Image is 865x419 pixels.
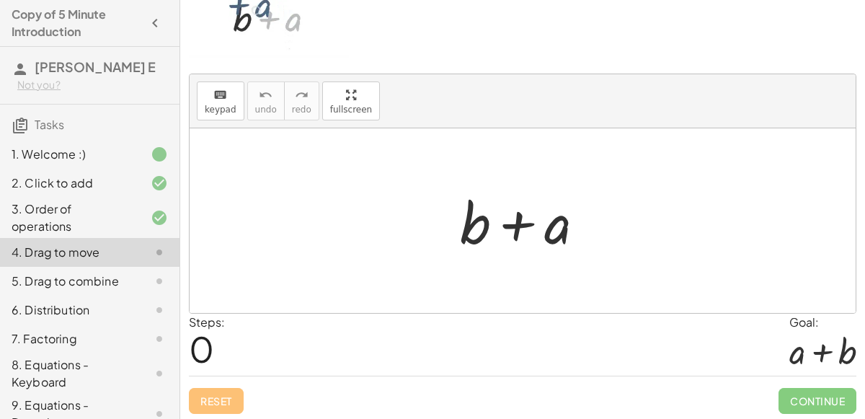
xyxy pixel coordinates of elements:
i: keyboard [213,87,227,104]
button: keyboardkeypad [197,81,244,120]
i: undo [259,87,272,104]
div: 4. Drag to move [12,244,128,261]
div: 1. Welcome :) [12,146,128,163]
label: Steps: [189,314,225,330]
div: 5. Drag to combine [12,273,128,290]
span: Tasks [35,117,64,132]
i: Task not started. [151,365,168,382]
div: 2. Click to add [12,175,128,192]
div: 8. Equations - Keyboard [12,356,128,391]
span: undo [255,105,277,115]
button: undoundo [247,81,285,120]
button: fullscreen [322,81,380,120]
button: redoredo [284,81,319,120]
i: Task finished and correct. [151,175,168,192]
span: 0 [189,327,214,371]
div: 7. Factoring [12,330,128,348]
i: Task finished and correct. [151,209,168,226]
i: Task not started. [151,273,168,290]
i: Task not started. [151,330,168,348]
div: Not you? [17,78,168,92]
i: Task not started. [151,244,168,261]
span: [PERSON_NAME] E [35,58,156,75]
i: Task not started. [151,301,168,319]
span: keypad [205,105,236,115]
i: redo [295,87,309,104]
span: redo [292,105,311,115]
span: fullscreen [330,105,372,115]
div: 3. Order of operations [12,200,128,235]
div: Goal: [789,314,856,331]
h4: Copy of 5 Minute Introduction [12,6,142,40]
i: Task finished. [151,146,168,163]
div: 6. Distribution [12,301,128,319]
